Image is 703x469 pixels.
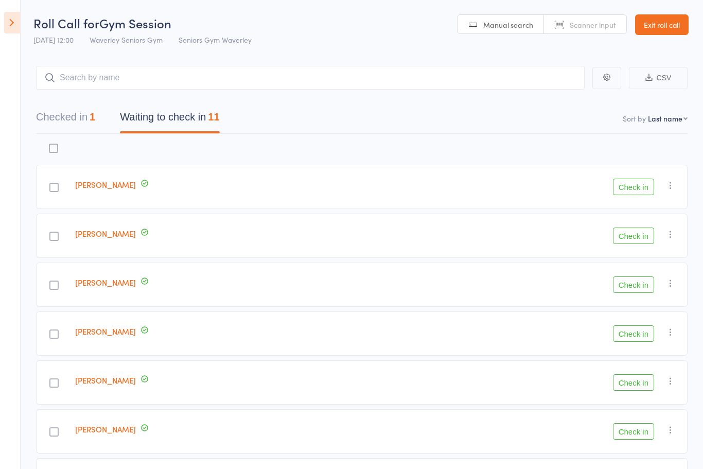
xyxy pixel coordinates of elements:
button: Checked in1 [36,106,95,133]
button: Check in [613,228,654,244]
span: Roll Call for [33,14,99,31]
button: Check in [613,276,654,293]
span: Gym Session [99,14,171,31]
div: 11 [208,111,219,123]
a: [PERSON_NAME] [75,277,136,288]
input: Search by name [36,66,585,90]
label: Sort by [623,113,646,124]
button: CSV [629,67,688,89]
a: [PERSON_NAME] [75,179,136,190]
span: Manual search [483,20,533,30]
a: [PERSON_NAME] [75,375,136,386]
button: Check in [613,325,654,342]
span: Seniors Gym Waverley [179,34,252,45]
button: Check in [613,179,654,195]
a: Exit roll call [635,14,689,35]
div: Last name [648,113,682,124]
a: [PERSON_NAME] [75,326,136,337]
button: Check in [613,374,654,391]
span: Scanner input [570,20,616,30]
a: [PERSON_NAME] [75,228,136,239]
button: Check in [613,423,654,440]
button: Waiting to check in11 [120,106,219,133]
span: Waverley Seniors Gym [90,34,163,45]
div: 1 [90,111,95,123]
a: [PERSON_NAME] [75,424,136,435]
span: [DATE] 12:00 [33,34,74,45]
